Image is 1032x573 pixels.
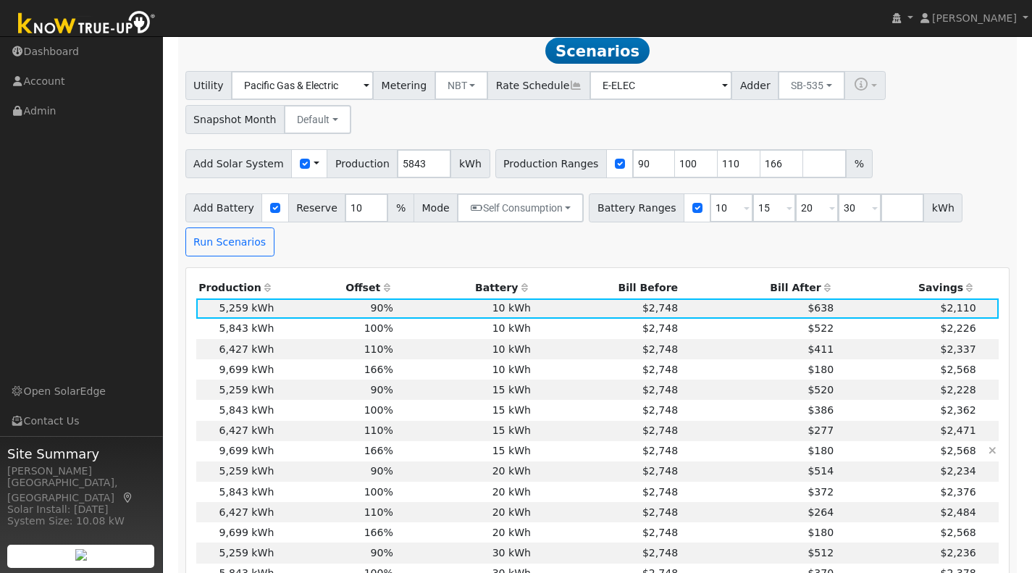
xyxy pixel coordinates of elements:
[196,298,277,319] td: 5,259 kWh
[395,278,533,298] th: Battery
[940,384,976,396] span: $2,228
[75,549,87,561] img: retrieve
[196,421,277,441] td: 6,427 kWh
[940,547,976,559] span: $2,236
[231,71,374,100] input: Select a Utility
[364,343,393,355] span: 110%
[807,343,834,355] span: $411
[196,339,277,359] td: 6,427 kWh
[371,547,393,559] span: 90%
[940,424,976,436] span: $2,471
[940,527,976,538] span: $2,568
[642,506,678,518] span: $2,748
[196,502,277,522] td: 6,427 kWh
[642,343,678,355] span: $2,748
[327,149,398,178] span: Production
[807,384,834,396] span: $520
[923,193,962,222] span: kWh
[642,322,678,334] span: $2,748
[807,364,834,375] span: $180
[642,384,678,396] span: $2,748
[807,506,834,518] span: $264
[457,193,584,222] button: Self Consumption
[807,486,834,498] span: $372
[807,547,834,559] span: $512
[395,298,533,319] td: 10 kWh
[534,278,681,298] th: Bill Before
[196,278,277,298] th: Production
[371,384,393,396] span: 90%
[545,38,649,64] span: Scenarios
[940,486,976,498] span: $2,376
[196,400,277,420] td: 5,843 kWh
[495,149,607,178] span: Production Ranges
[642,364,678,375] span: $2,748
[487,71,590,100] span: Rate Schedule
[642,527,678,538] span: $2,748
[7,464,155,479] div: [PERSON_NAME]
[395,359,533,380] td: 10 kWh
[7,444,155,464] span: Site Summary
[196,461,277,482] td: 5,259 kWh
[989,445,997,456] a: Hide scenario
[11,8,163,41] img: Know True-Up
[277,278,396,298] th: Offset
[940,302,976,314] span: $2,110
[932,12,1017,24] span: [PERSON_NAME]
[185,71,232,100] span: Utility
[940,322,976,334] span: $2,226
[364,445,393,456] span: 166%
[196,482,277,502] td: 5,843 kWh
[395,482,533,502] td: 20 kWh
[185,193,263,222] span: Add Battery
[414,193,458,222] span: Mode
[284,105,351,134] button: Default
[940,445,976,456] span: $2,568
[807,445,834,456] span: $180
[642,465,678,477] span: $2,748
[731,71,779,100] span: Adder
[807,527,834,538] span: $180
[807,404,834,416] span: $386
[940,506,976,518] span: $2,484
[642,424,678,436] span: $2,748
[371,302,393,314] span: 90%
[364,404,393,416] span: 100%
[288,193,346,222] span: Reserve
[196,359,277,380] td: 9,699 kWh
[807,322,834,334] span: $522
[940,404,976,416] span: $2,362
[395,319,533,339] td: 10 kWh
[918,282,963,293] span: Savings
[395,421,533,441] td: 15 kWh
[373,71,435,100] span: Metering
[450,149,490,178] span: kWh
[807,465,834,477] span: $514
[395,522,533,543] td: 20 kWh
[681,278,836,298] th: Bill After
[395,461,533,482] td: 20 kWh
[196,441,277,461] td: 9,699 kWh
[642,404,678,416] span: $2,748
[122,492,135,503] a: Map
[940,465,976,477] span: $2,234
[846,149,872,178] span: %
[395,380,533,400] td: 15 kWh
[387,193,414,222] span: %
[196,543,277,563] td: 5,259 kWh
[196,319,277,339] td: 5,843 kWh
[807,424,834,436] span: $277
[435,71,489,100] button: NBT
[364,486,393,498] span: 100%
[395,502,533,522] td: 20 kWh
[7,514,155,529] div: System Size: 10.08 kW
[196,380,277,400] td: 5,259 kWh
[642,445,678,456] span: $2,748
[364,527,393,538] span: 166%
[364,424,393,436] span: 110%
[940,343,976,355] span: $2,337
[395,441,533,461] td: 15 kWh
[7,502,155,517] div: Solar Install: [DATE]
[940,364,976,375] span: $2,568
[395,543,533,563] td: 30 kWh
